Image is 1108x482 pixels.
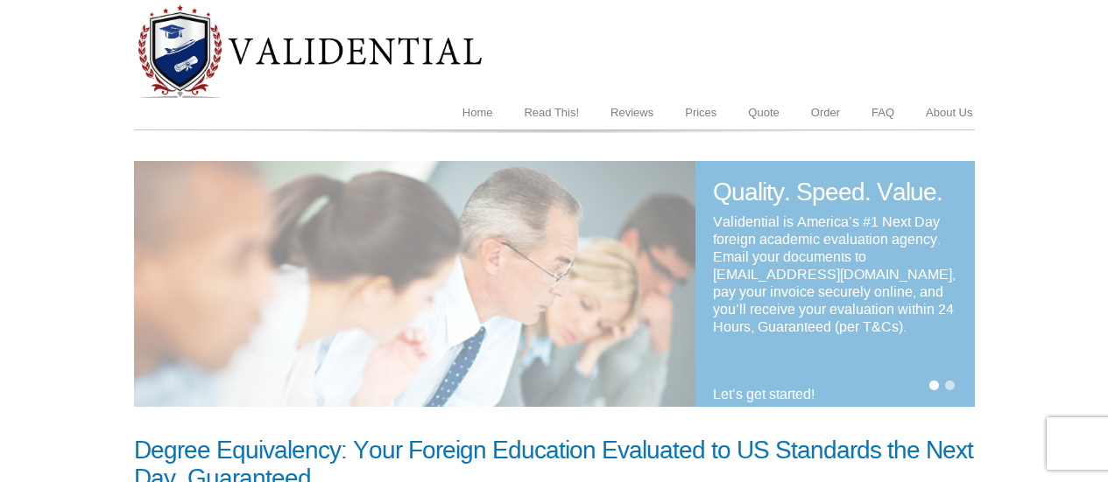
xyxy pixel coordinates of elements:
[910,96,988,129] a: About Us
[856,96,910,129] a: FAQ
[713,178,957,206] h1: Quality. Speed. Value.
[595,96,669,129] a: Reviews
[713,379,957,403] h4: Let’s get started!
[795,96,856,129] a: Order
[447,96,509,129] a: Home
[508,96,595,129] a: Read This!
[669,96,732,129] a: Prices
[134,3,484,100] img: Diploma Evaluation Service
[713,206,957,336] h4: Validential is America’s #1 Next Day foreign academic evaluation agency. Email your documents to ...
[945,381,957,392] a: 2
[929,381,942,392] a: 1
[134,161,695,407] img: Validential
[732,96,794,129] a: Quote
